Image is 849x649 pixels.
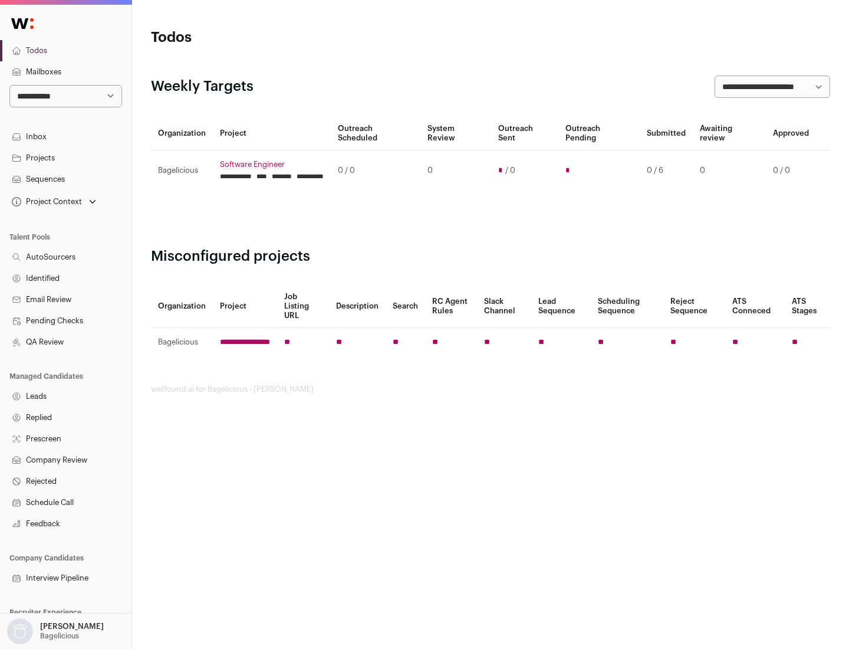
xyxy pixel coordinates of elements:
th: RC Agent Rules [425,285,476,328]
div: Project Context [9,197,82,206]
td: 0 [420,150,491,191]
th: Organization [151,117,213,150]
th: Description [329,285,386,328]
th: Project [213,285,277,328]
th: Search [386,285,425,328]
th: ATS Conneced [725,285,784,328]
td: Bagelicious [151,150,213,191]
th: Approved [766,117,816,150]
a: Software Engineer [220,160,324,169]
th: Organization [151,285,213,328]
button: Open dropdown [5,618,106,644]
th: Slack Channel [477,285,531,328]
h1: Todos [151,28,377,47]
td: 0 [693,150,766,191]
th: System Review [420,117,491,150]
p: Bagelicious [40,631,79,641]
th: Outreach Scheduled [331,117,420,150]
img: nopic.png [7,618,33,644]
footer: wellfound:ai for Bagelicious - [PERSON_NAME] [151,385,830,394]
th: Submitted [640,117,693,150]
th: Outreach Sent [491,117,559,150]
th: Lead Sequence [531,285,591,328]
td: 0 / 0 [766,150,816,191]
h2: Weekly Targets [151,77,254,96]
th: Reject Sequence [663,285,726,328]
th: Job Listing URL [277,285,329,328]
td: 0 / 0 [331,150,420,191]
td: Bagelicious [151,328,213,357]
span: / 0 [505,166,515,175]
h2: Misconfigured projects [151,247,830,266]
th: Outreach Pending [558,117,639,150]
img: Wellfound [5,12,40,35]
th: Project [213,117,331,150]
button: Open dropdown [9,194,98,210]
p: [PERSON_NAME] [40,622,104,631]
th: ATS Stages [785,285,830,328]
td: 0 / 6 [640,150,693,191]
th: Scheduling Sequence [591,285,663,328]
th: Awaiting review [693,117,766,150]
